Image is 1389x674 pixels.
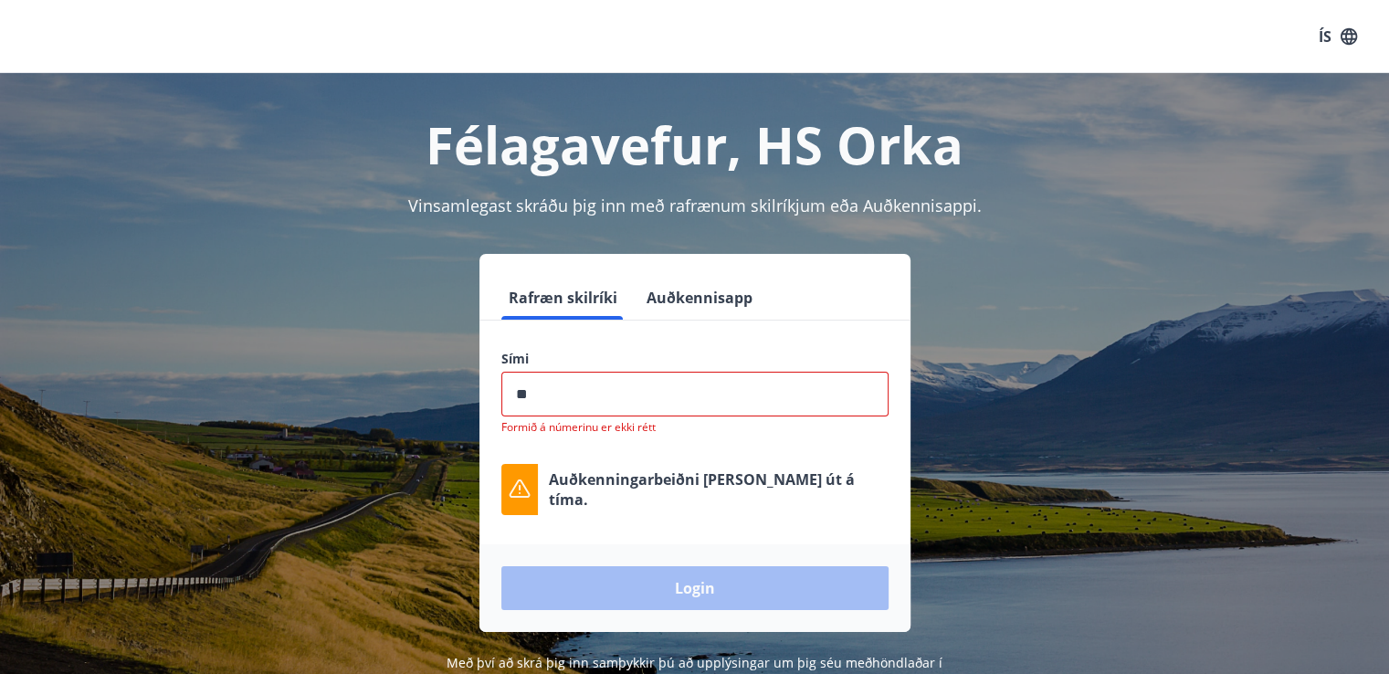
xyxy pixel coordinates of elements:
[501,350,889,368] label: Sími
[59,110,1331,179] h1: Félagavefur, HS Orka
[501,420,889,435] p: Formið á númerinu er ekki rétt
[1309,20,1367,53] button: ÍS
[549,469,889,510] p: Auðkenningarbeiðni [PERSON_NAME] út á tíma.
[639,276,760,320] button: Auðkennisapp
[501,276,625,320] button: Rafræn skilríki
[408,195,982,216] span: Vinsamlegast skráðu þig inn með rafrænum skilríkjum eða Auðkennisappi.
